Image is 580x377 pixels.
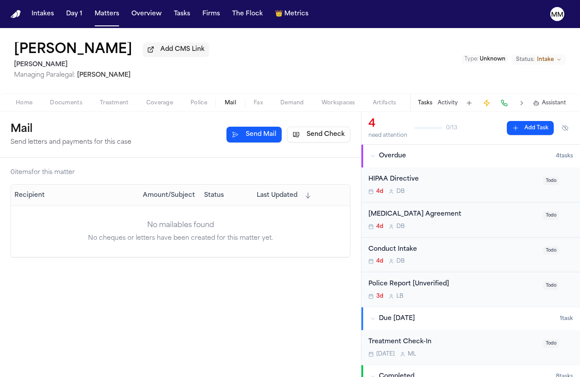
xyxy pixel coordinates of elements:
[272,6,312,22] button: crownMetrics
[516,56,534,63] span: Status:
[368,174,538,185] div: HIPAA Directive
[100,100,129,107] span: Treatment
[533,100,566,107] button: Assistant
[507,121,554,135] button: Add Task
[11,10,21,18] img: Finch Logo
[361,330,580,365] div: Open task: Treatment Check-In
[257,191,311,200] button: Last Updated
[557,121,573,135] button: Hide completed tasks (⌘⇧H)
[462,55,508,64] button: Edit Type: Unknown
[396,223,405,230] span: D B
[63,6,86,22] button: Day 1
[146,100,173,107] span: Coverage
[14,42,132,58] h1: [PERSON_NAME]
[204,191,224,200] button: Status
[376,223,383,230] span: 4d
[11,168,75,177] div: 0 item s for this matter
[287,127,350,142] button: Send Check
[543,246,559,255] span: Todo
[368,132,407,139] div: need attention
[542,100,566,107] span: Assistant
[11,138,131,147] p: Send letters and payments for this case
[376,188,383,195] span: 4d
[368,117,407,131] div: 4
[143,43,209,57] button: Add CMS Link
[14,72,75,78] span: Managing Paralegal:
[11,234,350,243] div: No cheques or letters have been created for this matter yet.
[376,351,395,358] span: [DATE]
[160,45,205,54] span: Add CMS Link
[379,314,415,323] span: Due [DATE]
[11,10,21,18] a: Home
[284,10,308,18] span: Metrics
[361,145,580,167] button: Overdue4tasks
[438,100,458,107] button: Activity
[361,167,580,203] div: Open task: HIPAA Directive
[556,153,573,160] span: 4 task s
[512,54,566,65] button: Change status from Intake
[199,6,223,22] button: Firms
[408,351,416,358] span: M L
[463,97,475,109] button: Add Task
[543,211,559,220] span: Todo
[376,293,383,300] span: 3d
[396,258,405,265] span: D B
[368,279,538,289] div: Police Report [Unverified]
[11,122,131,136] h1: Mail
[361,272,580,307] div: Open task: Police Report [Unverified]
[91,6,123,22] button: Matters
[368,245,538,255] div: Conduct Intake
[396,188,405,195] span: D B
[543,177,559,185] span: Todo
[498,97,510,109] button: Make a Call
[77,72,131,78] span: [PERSON_NAME]
[28,6,57,22] button: Intakes
[170,6,194,22] button: Tasks
[543,281,559,290] span: Todo
[379,152,406,160] span: Overdue
[376,258,383,265] span: 4d
[257,191,297,200] span: Last Updated
[16,100,32,107] span: Home
[14,60,209,70] h2: [PERSON_NAME]
[322,100,355,107] span: Workspaces
[361,238,580,273] div: Open task: Conduct Intake
[537,56,554,63] span: Intake
[226,127,282,142] button: Send Mail
[551,12,563,18] text: MM
[229,6,266,22] button: The Flock
[368,337,538,347] div: Treatment Check-In
[11,220,350,231] div: No mailables found
[128,6,165,22] button: Overview
[14,191,45,200] button: Recipient
[480,57,506,62] span: Unknown
[373,100,396,107] span: Artifacts
[418,100,432,107] button: Tasks
[275,10,283,18] span: crown
[225,100,236,107] span: Mail
[560,315,573,322] span: 1 task
[543,339,559,348] span: Todo
[396,293,403,300] span: L B
[481,97,493,109] button: Create Immediate Task
[280,100,304,107] span: Demand
[143,191,195,200] button: Amount/Subject
[14,42,132,58] button: Edit matter name
[464,57,478,62] span: Type :
[446,124,457,132] span: 0 / 13
[50,100,82,107] span: Documents
[361,203,580,238] div: Open task: Retainer Agreement
[254,100,263,107] span: Fax
[368,210,538,220] div: [MEDICAL_DATA] Agreement
[361,307,580,330] button: Due [DATE]1task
